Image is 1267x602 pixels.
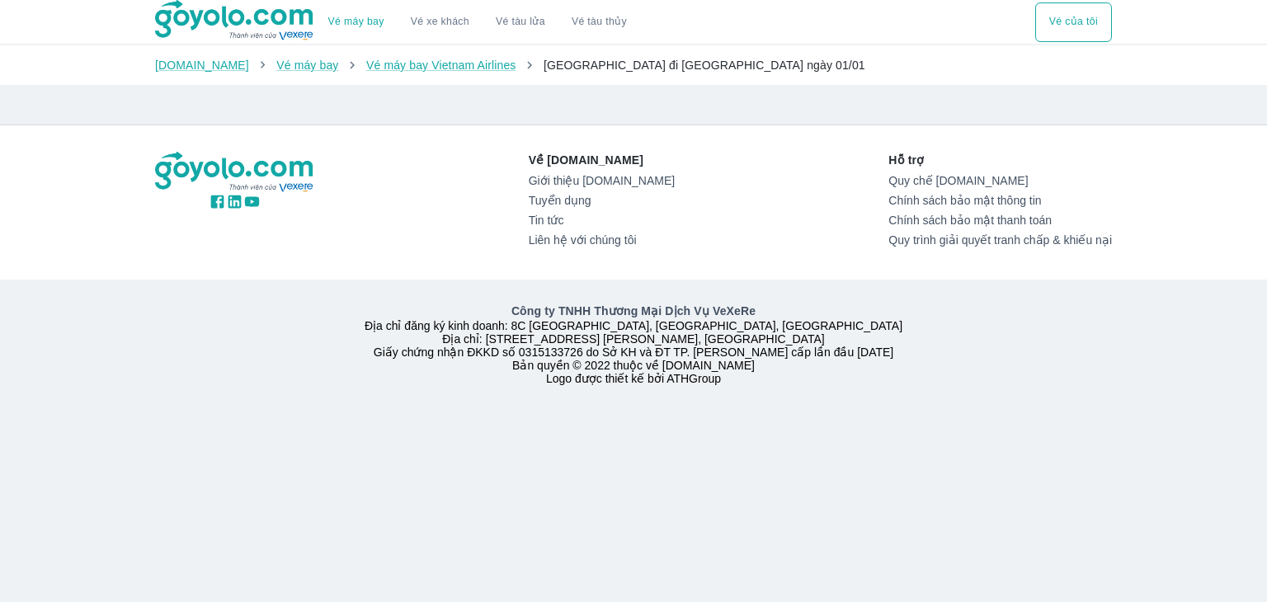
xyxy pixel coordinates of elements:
div: choose transportation mode [1035,2,1112,42]
a: Chính sách bảo mật thông tin [888,194,1112,207]
a: Vé máy bay [276,59,338,72]
a: Giới thiệu [DOMAIN_NAME] [529,174,675,187]
a: Chính sách bảo mật thanh toán [888,214,1112,227]
a: Quy trình giải quyết tranh chấp & khiếu nại [888,233,1112,247]
nav: breadcrumb [155,57,1112,73]
a: Vé máy bay Vietnam Airlines [366,59,516,72]
a: Tuyển dụng [529,194,675,207]
a: Liên hệ với chúng tôi [529,233,675,247]
a: [DOMAIN_NAME] [155,59,249,72]
p: Công ty TNHH Thương Mại Dịch Vụ VeXeRe [158,303,1109,319]
img: logo [155,152,315,193]
a: Vé tàu lửa [483,2,558,42]
a: Quy chế [DOMAIN_NAME] [888,174,1112,187]
p: Hỗ trợ [888,152,1112,168]
a: Tin tức [529,214,675,227]
a: Vé xe khách [411,16,469,28]
p: Về [DOMAIN_NAME] [529,152,675,168]
a: Vé máy bay [328,16,384,28]
div: choose transportation mode [315,2,640,42]
div: Địa chỉ đăng ký kinh doanh: 8C [GEOGRAPHIC_DATA], [GEOGRAPHIC_DATA], [GEOGRAPHIC_DATA] Địa chỉ: [... [145,303,1122,385]
span: [GEOGRAPHIC_DATA] đi [GEOGRAPHIC_DATA] ngày 01/01 [544,59,865,72]
button: Vé tàu thủy [558,2,640,42]
button: Vé của tôi [1035,2,1112,42]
